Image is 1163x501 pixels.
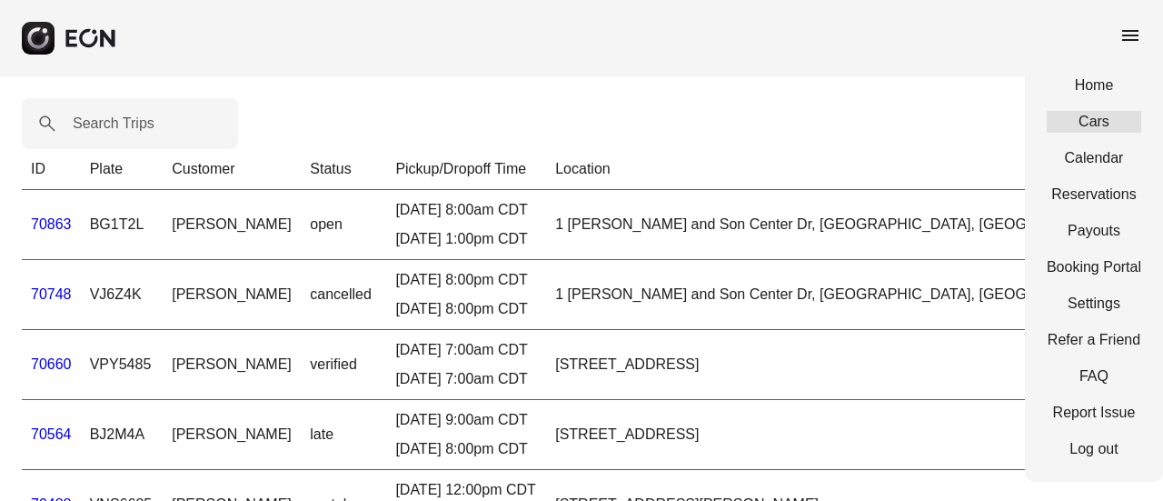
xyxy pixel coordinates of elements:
[395,298,537,320] div: [DATE] 8:00pm CDT
[73,113,154,135] label: Search Trips
[395,479,537,501] div: [DATE] 12:00pm CDT
[1047,111,1141,133] a: Cars
[546,190,1141,260] td: 1 [PERSON_NAME] and Son Center Dr, [GEOGRAPHIC_DATA], [GEOGRAPHIC_DATA]
[1047,256,1141,278] a: Booking Portal
[31,356,72,372] a: 70660
[31,216,72,232] a: 70863
[163,400,301,470] td: [PERSON_NAME]
[163,330,301,400] td: [PERSON_NAME]
[163,260,301,330] td: [PERSON_NAME]
[22,149,81,190] th: ID
[1047,293,1141,315] a: Settings
[395,228,537,250] div: [DATE] 1:00pm CDT
[1047,402,1141,424] a: Report Issue
[81,330,164,400] td: VPY5485
[163,190,301,260] td: [PERSON_NAME]
[31,286,72,302] a: 70748
[395,409,537,431] div: [DATE] 9:00am CDT
[1047,147,1141,169] a: Calendar
[81,190,164,260] td: BG1T2L
[546,260,1141,330] td: 1 [PERSON_NAME] and Son Center Dr, [GEOGRAPHIC_DATA], [GEOGRAPHIC_DATA]
[395,368,537,390] div: [DATE] 7:00am CDT
[81,149,164,190] th: Plate
[1047,438,1141,460] a: Log out
[301,330,386,400] td: verified
[386,149,546,190] th: Pickup/Dropoff Time
[1047,366,1141,387] a: FAQ
[546,400,1141,470] td: [STREET_ADDRESS]
[1119,25,1141,46] span: menu
[546,330,1141,400] td: [STREET_ADDRESS]
[31,426,72,442] a: 70564
[546,149,1141,190] th: Location
[395,199,537,221] div: [DATE] 8:00am CDT
[301,260,386,330] td: cancelled
[1047,220,1141,242] a: Payouts
[395,339,537,361] div: [DATE] 7:00am CDT
[1047,329,1141,351] a: Refer a Friend
[1047,184,1141,205] a: Reservations
[81,400,164,470] td: BJ2M4A
[301,400,386,470] td: late
[301,149,386,190] th: Status
[163,149,301,190] th: Customer
[301,190,386,260] td: open
[395,269,537,291] div: [DATE] 8:00pm CDT
[1047,75,1141,96] a: Home
[395,438,537,460] div: [DATE] 8:00pm CDT
[81,260,164,330] td: VJ6Z4K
